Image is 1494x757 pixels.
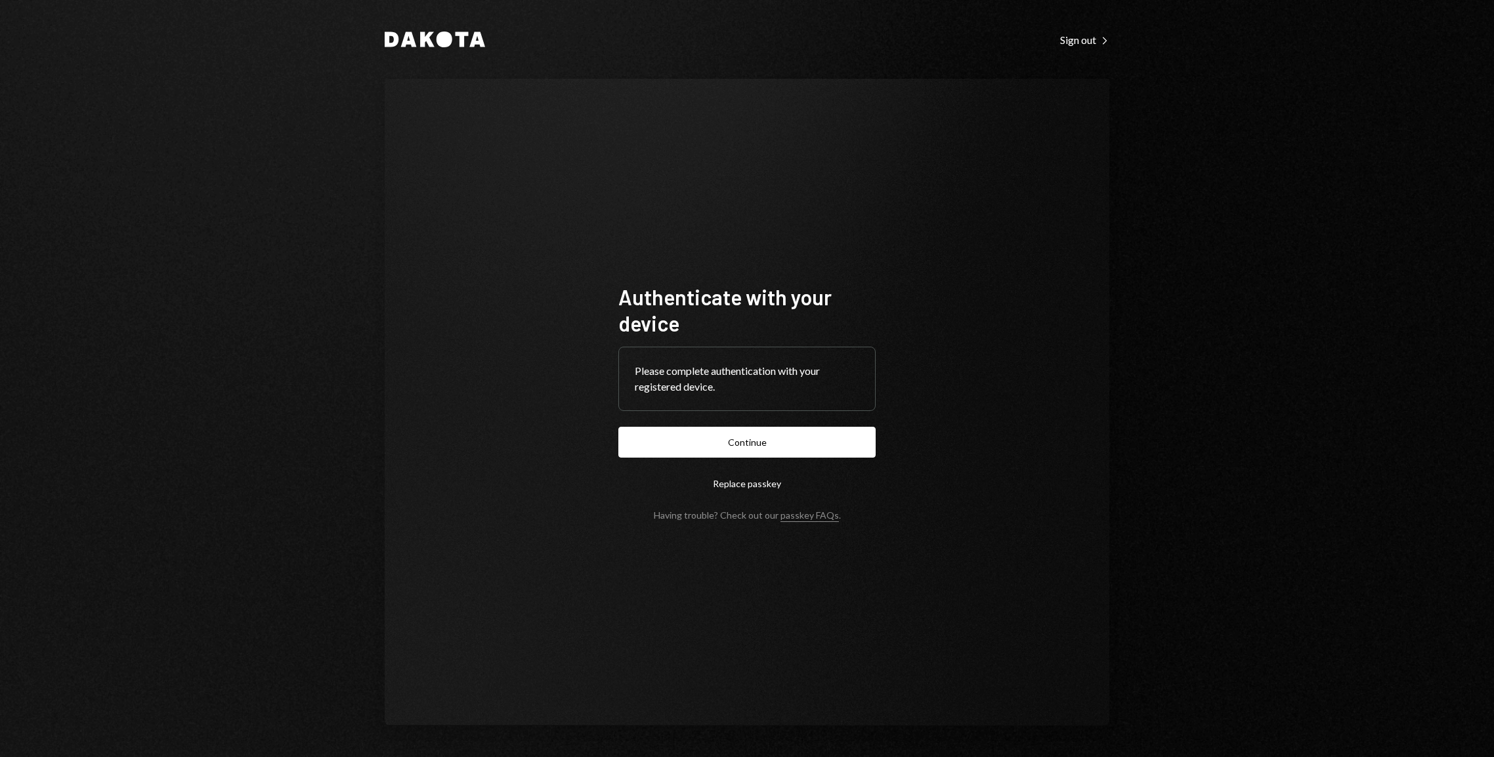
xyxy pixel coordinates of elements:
[635,363,859,395] div: Please complete authentication with your registered device.
[1060,32,1109,47] a: Sign out
[618,468,876,499] button: Replace passkey
[654,509,841,521] div: Having trouble? Check out our .
[780,509,839,522] a: passkey FAQs
[1060,33,1109,47] div: Sign out
[618,427,876,458] button: Continue
[618,284,876,336] h1: Authenticate with your device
